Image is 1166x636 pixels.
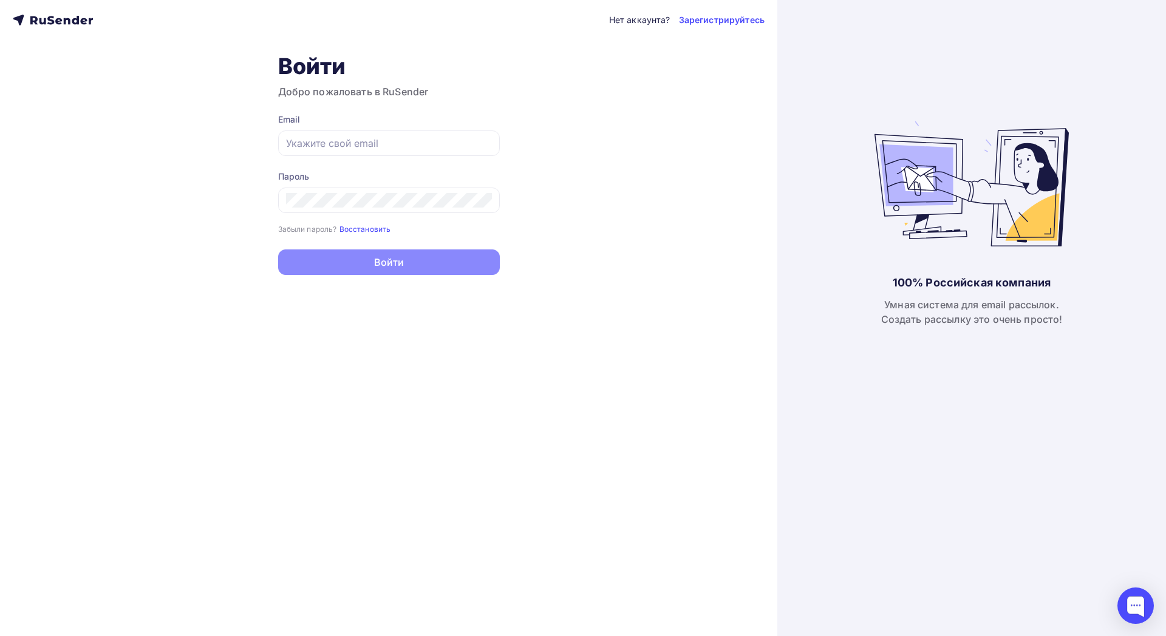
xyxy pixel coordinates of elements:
div: 100% Российская компания [893,276,1051,290]
div: Email [278,113,500,126]
div: Умная система для email рассылок. Создать рассылку это очень просто! [881,297,1063,326]
div: Нет аккаунта? [609,14,670,26]
input: Укажите свой email [286,136,492,151]
a: Зарегистрируйтесь [679,14,765,26]
h1: Войти [278,53,500,79]
small: Восстановить [339,225,391,234]
h3: Добро пожаловать в RuSender [278,84,500,99]
a: Восстановить [339,223,391,234]
small: Забыли пароль? [278,225,337,234]
div: Пароль [278,171,500,183]
button: Войти [278,249,500,275]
